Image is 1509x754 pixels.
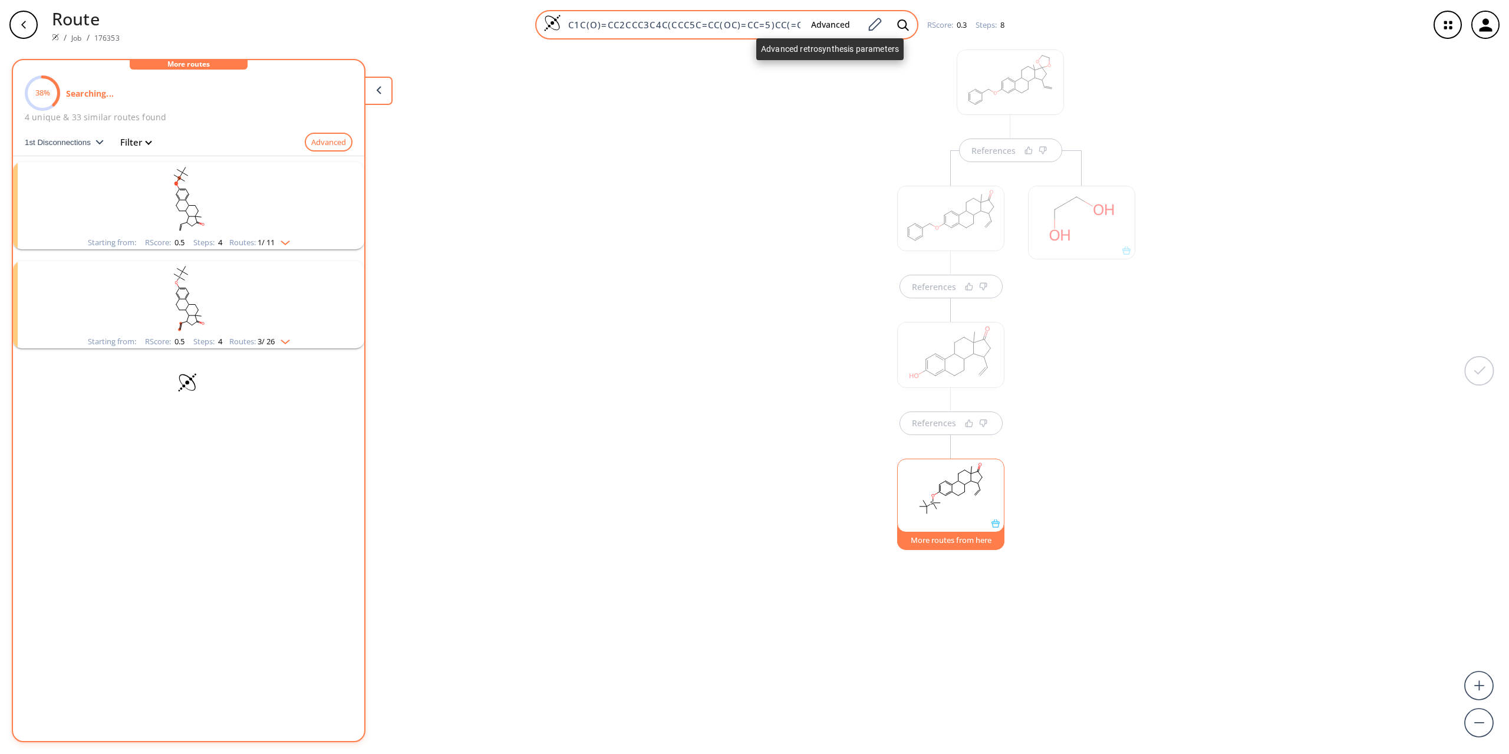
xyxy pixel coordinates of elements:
div: Steps : [193,239,222,246]
img: Logo Spaya [543,14,561,32]
button: 1st Disconnections [25,128,113,156]
button: Advanced [802,14,859,36]
text: 38% [35,87,50,98]
span: 1st Disconnections [25,138,95,147]
div: Steps : [976,21,1004,29]
div: Starting from: [88,239,136,246]
svg: C=CC1CC(=O)C2(C)CCC3c4ccc(O[Si](C)(C)C(C)(C)C)cc4CCC3C12 [35,162,342,236]
p: 4 unique & 33 similar routes found [25,111,352,123]
p: Route [52,6,120,31]
div: Advanced retrosynthesis parameters [756,38,904,60]
span: 0.3 [955,19,967,30]
button: Filter [113,138,151,147]
a: Job [71,33,81,43]
div: RScore : [145,239,184,246]
div: RScore : [145,338,184,345]
button: Advanced [305,133,352,152]
div: RScore : [927,21,967,29]
span: 0.5 [173,237,184,248]
ul: clusters [13,156,364,354]
p: Searching... [66,87,114,100]
span: 4 [216,237,222,248]
span: 1 / 11 [258,239,275,246]
div: More routes [130,60,248,70]
li: / [87,31,90,44]
span: 4 [216,336,222,347]
div: Routes: [229,239,290,246]
svg: C=CC1CC(=O)C2(C)CCC3c4ccc(O[Si](C)(C)C(C)(C)C)cc4CCC3C12 [898,459,1004,519]
svg: C=CC1CC(=O)C2(C)CCC3c4ccc(O[Si](C)(C)C(C)(C)C)cc4CCC3C12 [35,261,342,335]
div: Steps : [193,338,222,345]
span: 0.5 [173,336,184,347]
span: 8 [999,19,1004,30]
div: Starting from: [88,338,136,345]
li: / [64,31,67,44]
img: Spaya logo [52,34,59,41]
button: More routes from here [897,525,1004,550]
span: 3 / 26 [258,338,275,345]
div: Routes: [229,338,290,345]
img: Down [275,236,290,245]
img: Down [275,335,290,344]
input: Enter SMILES [561,19,802,31]
a: 176353 [94,33,120,43]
